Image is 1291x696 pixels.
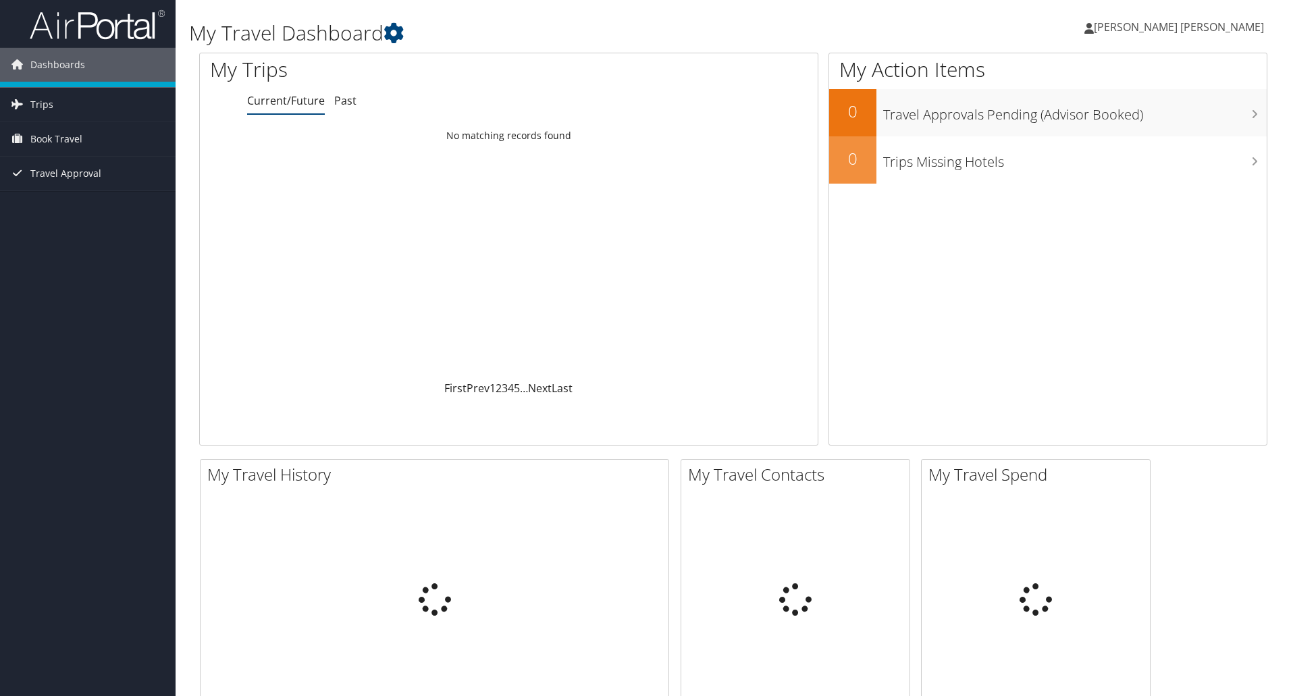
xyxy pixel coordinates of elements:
[334,93,357,108] a: Past
[883,146,1267,171] h3: Trips Missing Hotels
[528,381,552,396] a: Next
[688,463,910,486] h2: My Travel Contacts
[496,381,502,396] a: 2
[247,93,325,108] a: Current/Future
[1084,7,1277,47] a: [PERSON_NAME] [PERSON_NAME]
[467,381,490,396] a: Prev
[829,55,1267,84] h1: My Action Items
[883,99,1267,124] h3: Travel Approvals Pending (Advisor Booked)
[444,381,467,396] a: First
[207,463,668,486] h2: My Travel History
[189,19,915,47] h1: My Travel Dashboard
[502,381,508,396] a: 3
[30,88,53,122] span: Trips
[552,381,573,396] a: Last
[210,55,550,84] h1: My Trips
[30,9,165,41] img: airportal-logo.png
[490,381,496,396] a: 1
[520,381,528,396] span: …
[30,122,82,156] span: Book Travel
[829,100,876,123] h2: 0
[30,157,101,190] span: Travel Approval
[514,381,520,396] a: 5
[829,89,1267,136] a: 0Travel Approvals Pending (Advisor Booked)
[1094,20,1264,34] span: [PERSON_NAME] [PERSON_NAME]
[508,381,514,396] a: 4
[30,48,85,82] span: Dashboards
[829,147,876,170] h2: 0
[829,136,1267,184] a: 0Trips Missing Hotels
[200,124,818,148] td: No matching records found
[928,463,1150,486] h2: My Travel Spend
